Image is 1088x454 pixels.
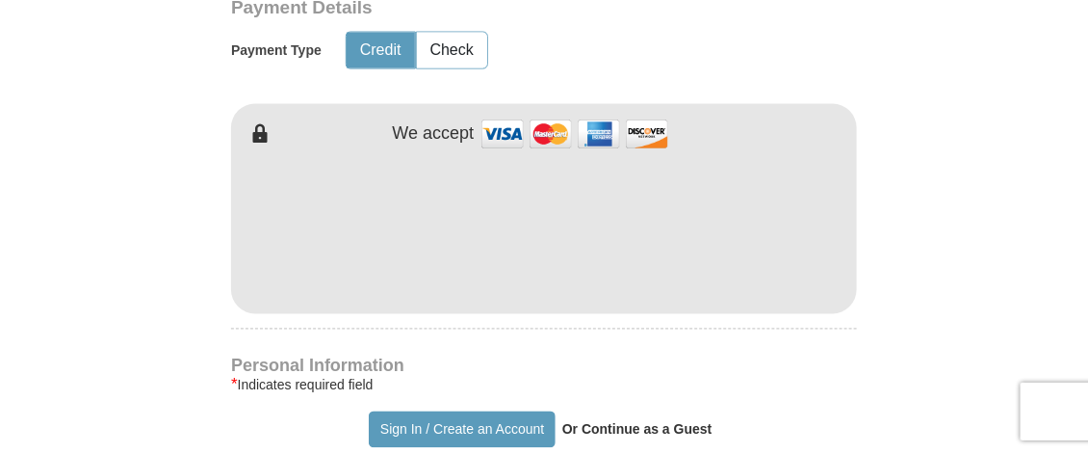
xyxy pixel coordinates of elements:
[231,374,857,397] div: Indicates required field
[417,33,487,68] button: Check
[562,422,712,438] strong: Or Continue as a Guest
[369,412,555,448] button: Sign In / Create an Account
[231,42,322,59] h5: Payment Type
[231,359,857,374] h4: Personal Information
[347,33,415,68] button: Credit
[393,123,475,145] h4: We accept
[479,114,671,155] img: credit cards accepted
